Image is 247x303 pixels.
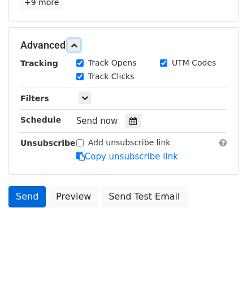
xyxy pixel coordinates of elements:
[88,71,135,83] label: Track Clicks
[76,116,118,126] span: Send now
[20,115,61,124] strong: Schedule
[49,186,98,207] a: Preview
[20,138,76,148] strong: Unsubscribe
[20,39,227,51] h5: Advanced
[172,57,216,69] label: UTM Codes
[20,59,58,68] strong: Tracking
[20,94,49,103] strong: Filters
[190,249,247,303] iframe: Chat Widget
[101,186,187,207] a: Send Test Email
[76,151,178,162] a: Copy unsubscribe link
[88,137,171,149] label: Add unsubscribe link
[8,186,46,207] a: Send
[88,57,137,69] label: Track Opens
